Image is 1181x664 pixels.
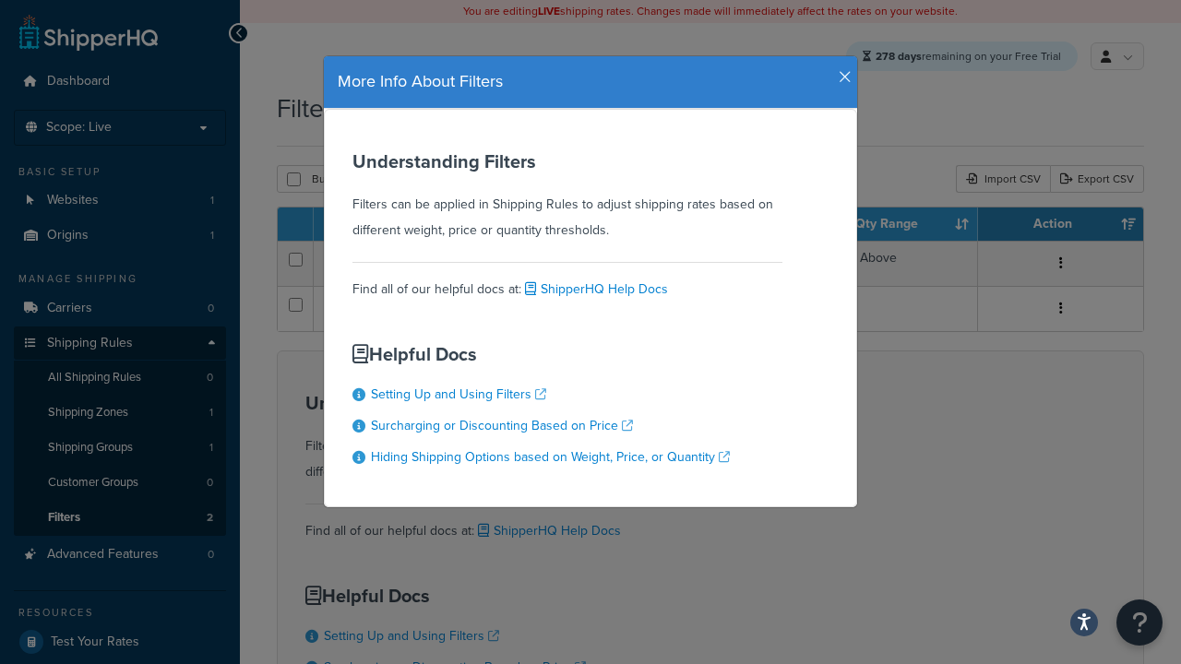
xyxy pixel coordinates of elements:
[352,151,782,172] h3: Understanding Filters
[352,344,730,364] h3: Helpful Docs
[371,416,633,435] a: Surcharging or Discounting Based on Price
[521,279,668,299] a: ShipperHQ Help Docs
[352,151,782,243] div: Filters can be applied in Shipping Rules to adjust shipping rates based on different weight, pric...
[352,262,782,302] div: Find all of our helpful docs at:
[371,385,546,404] a: Setting Up and Using Filters
[371,447,730,467] a: Hiding Shipping Options based on Weight, Price, or Quantity
[338,70,843,94] h4: More Info About Filters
